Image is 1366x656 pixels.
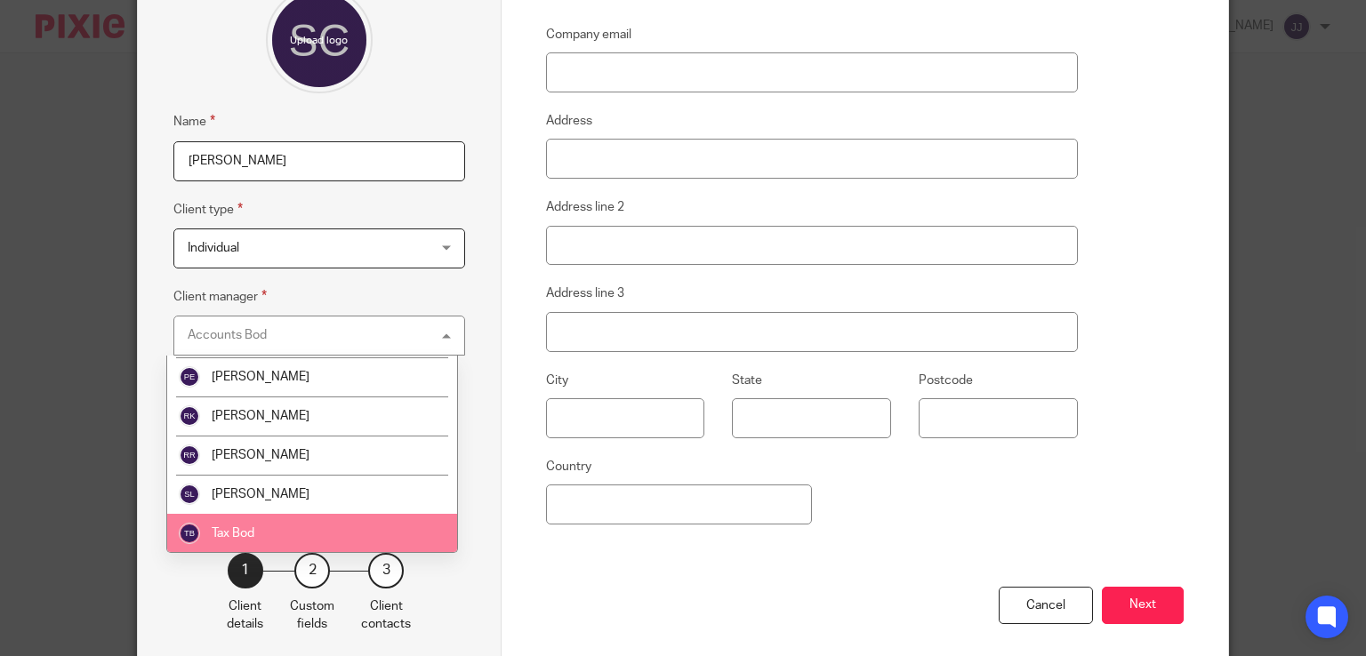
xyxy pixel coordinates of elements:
[179,484,200,505] img: svg%3E
[290,597,334,634] p: Custom fields
[179,523,200,544] img: svg%3E
[173,111,215,132] label: Name
[212,371,309,383] span: [PERSON_NAME]
[546,112,592,130] label: Address
[212,410,309,422] span: [PERSON_NAME]
[546,372,568,389] label: City
[188,242,239,254] span: Individual
[212,527,254,540] span: Tax Bod
[999,587,1093,625] div: Cancel
[546,26,631,44] label: Company email
[212,449,309,461] span: [PERSON_NAME]
[179,405,200,427] img: svg%3E
[179,444,200,466] img: svg%3E
[919,372,973,389] label: Postcode
[546,458,591,476] label: Country
[361,597,411,634] p: Client contacts
[188,329,267,341] div: Accounts Bod
[212,488,309,500] span: [PERSON_NAME]
[173,199,243,220] label: Client type
[546,198,624,216] label: Address line 2
[368,553,404,588] div: 3
[294,553,330,588] div: 2
[173,286,267,307] label: Client manager
[1102,587,1184,625] button: Next
[179,366,200,388] img: svg%3E
[546,284,624,302] label: Address line 3
[228,553,263,588] div: 1
[227,597,263,634] p: Client details
[732,372,762,389] label: State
